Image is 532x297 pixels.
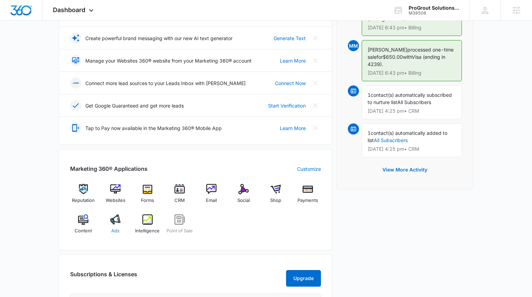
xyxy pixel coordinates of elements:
[85,80,246,87] p: Connect more lead sources to your Leads Inbox with [PERSON_NAME]
[368,130,371,136] span: 1
[368,130,447,143] span: contact(s) automatically added to list
[134,214,161,239] a: Intelligence
[286,270,321,287] button: Upgrade
[297,197,318,204] span: Payments
[70,270,137,284] h2: Subscriptions & Licenses
[85,124,222,132] p: Tap to Pay now available in the Marketing 360® Mobile App
[85,35,232,42] p: Create powerful brand messaging with our new AI text generator
[134,184,161,209] a: Forms
[383,54,403,60] span: $650.00
[310,55,321,66] button: Close
[275,80,306,87] a: Connect Now
[85,57,251,64] p: Manage your Websites 360® website from your Marketing 360® account
[310,122,321,133] button: Close
[274,35,306,42] a: Generate Text
[206,197,217,204] span: Email
[374,137,408,143] a: All Subscribers
[102,184,129,209] a: Websites
[368,47,407,53] span: [PERSON_NAME]
[368,25,456,30] p: [DATE] 6:43 pm • Billing
[166,214,193,239] a: Point of Sale
[111,228,120,234] span: Ads
[397,99,431,105] span: All Subscribers
[280,124,306,132] a: Learn More
[409,5,459,11] div: account name
[230,184,257,209] a: Social
[368,47,454,60] span: processed one-time sale
[297,165,321,173] a: Customize
[70,165,148,173] h2: Marketing 360® Applications
[368,92,452,105] span: contact(s) automatically subscribed to nurture list
[263,184,289,209] a: Shop
[268,102,306,109] a: Start Verification
[135,228,160,234] span: Intelligence
[368,71,456,75] p: [DATE] 6:43 pm • Billing
[106,197,125,204] span: Websites
[85,102,184,109] p: Get Google Guaranteed and get more leads
[166,184,193,209] a: CRM
[270,197,281,204] span: Shop
[348,40,359,51] span: MM
[368,147,456,151] p: [DATE] 4:25 pm • CRM
[310,77,321,89] button: Close
[102,214,129,239] a: Ads
[70,184,97,209] a: Reputation
[280,57,306,64] a: Learn More
[310,33,321,44] button: Close
[368,92,371,98] span: 1
[70,214,97,239] a: Content
[198,184,225,209] a: Email
[376,161,434,178] button: View More Activity
[237,197,250,204] span: Social
[377,54,383,60] span: for
[310,100,321,111] button: Close
[174,197,185,204] span: CRM
[403,54,412,60] span: with
[53,6,85,13] span: Dashboard
[294,184,321,209] a: Payments
[368,109,456,113] p: [DATE] 4:25 pm • CRM
[409,11,459,16] div: account id
[167,228,193,234] span: Point of Sale
[72,197,95,204] span: Reputation
[141,197,154,204] span: Forms
[75,228,92,234] span: Content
